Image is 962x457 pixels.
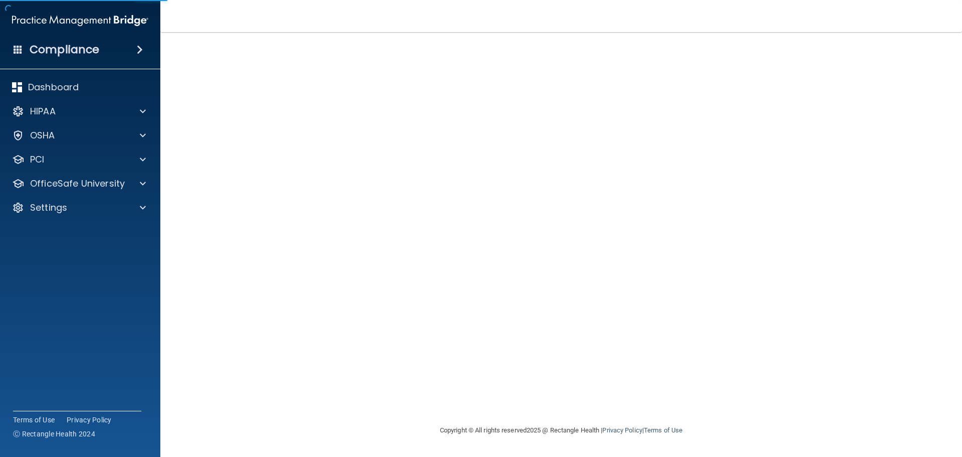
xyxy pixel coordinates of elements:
[30,178,125,190] p: OfficeSafe University
[12,154,146,166] a: PCI
[30,202,67,214] p: Settings
[12,129,146,141] a: OSHA
[12,105,146,117] a: HIPAA
[30,154,44,166] p: PCI
[13,429,95,439] span: Ⓒ Rectangle Health 2024
[602,426,642,434] a: Privacy Policy
[12,11,148,31] img: PMB logo
[13,415,55,425] a: Terms of Use
[12,202,146,214] a: Settings
[28,81,79,93] p: Dashboard
[67,415,112,425] a: Privacy Policy
[644,426,682,434] a: Terms of Use
[378,414,744,446] div: Copyright © All rights reserved 2025 @ Rectangle Health | |
[12,178,146,190] a: OfficeSafe University
[30,129,55,141] p: OSHA
[12,81,146,93] a: Dashboard
[12,82,22,92] img: dashboard.aa5b2476.svg
[30,43,99,57] h4: Compliance
[30,105,56,117] p: HIPAA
